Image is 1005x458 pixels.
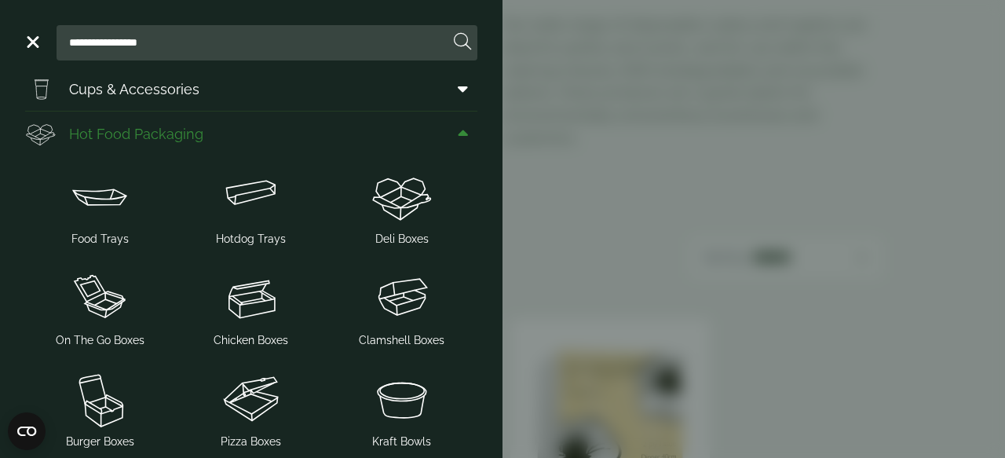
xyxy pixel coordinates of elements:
[182,263,320,352] a: Chicken Boxes
[359,332,444,349] span: Clamshell Boxes
[25,73,57,104] img: PintNhalf_cup.svg
[182,365,320,453] a: Pizza Boxes
[182,165,320,228] img: Hotdog_tray.svg
[31,263,170,352] a: On The Go Boxes
[56,332,144,349] span: On The Go Boxes
[333,266,471,329] img: Clamshell_box.svg
[333,368,471,431] img: SoupNsalad_bowls.svg
[182,162,320,251] a: Hotdog Trays
[216,231,286,247] span: Hotdog Trays
[25,112,477,156] a: Hot Food Packaging
[333,162,471,251] a: Deli Boxes
[333,263,471,352] a: Clamshell Boxes
[372,434,431,450] span: Kraft Bowls
[31,368,170,431] img: Burger_box.svg
[182,368,320,431] img: Pizza_boxes.svg
[66,434,134,450] span: Burger Boxes
[8,412,46,450] button: Open CMP widget
[69,79,199,100] span: Cups & Accessories
[31,162,170,251] a: Food Trays
[71,231,129,247] span: Food Trays
[333,365,471,453] a: Kraft Bowls
[25,67,477,111] a: Cups & Accessories
[375,231,429,247] span: Deli Boxes
[25,118,57,149] img: Deli_box.svg
[182,266,320,329] img: Chicken_box-1.svg
[333,165,471,228] img: Deli_box.svg
[69,123,203,145] span: Hot Food Packaging
[214,332,288,349] span: Chicken Boxes
[31,266,170,329] img: OnTheGo_boxes.svg
[31,365,170,453] a: Burger Boxes
[31,165,170,228] img: Food_tray.svg
[221,434,281,450] span: Pizza Boxes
